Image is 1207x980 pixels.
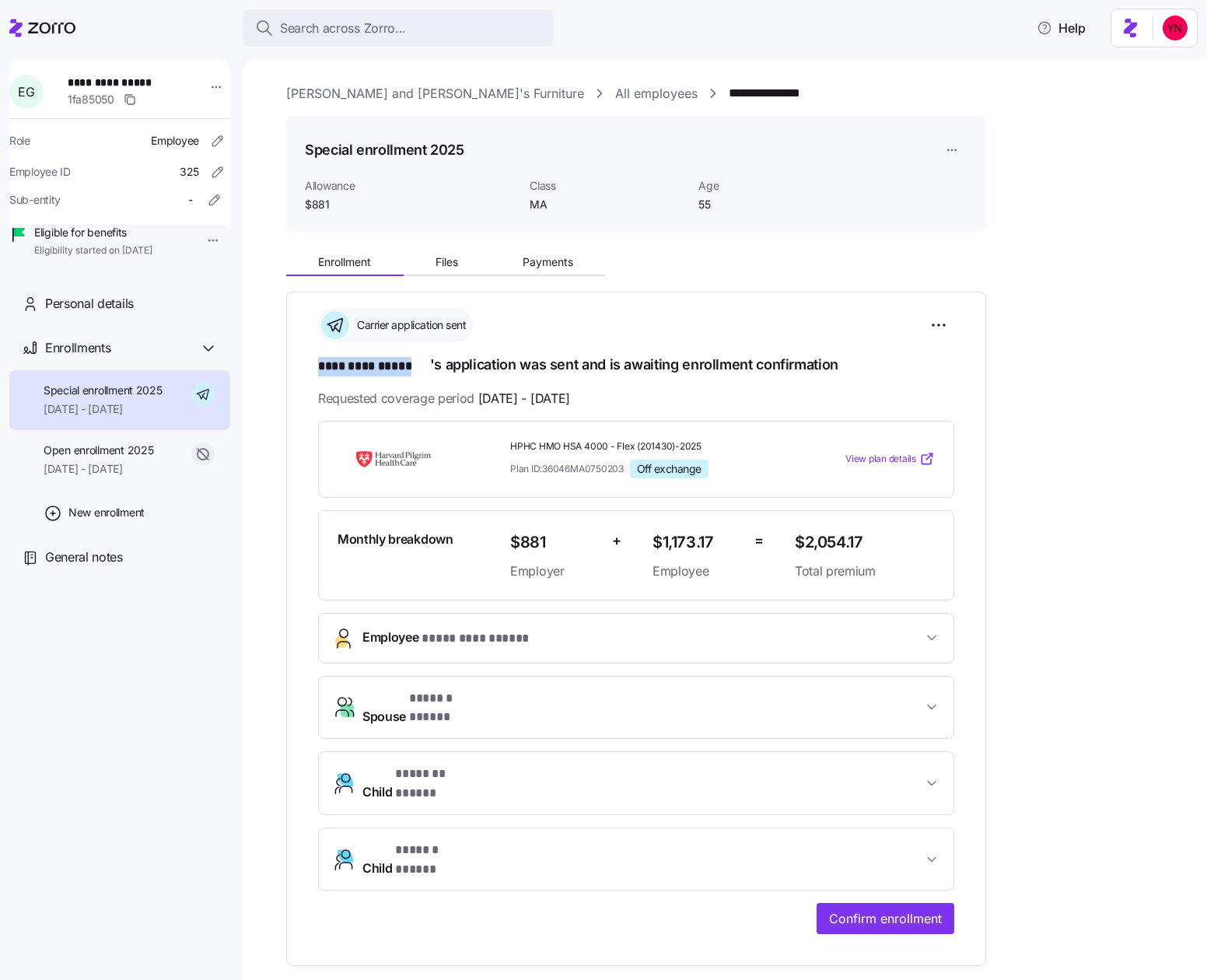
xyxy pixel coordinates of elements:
[362,689,494,726] span: Spouse
[280,19,406,38] span: Search across Zorro...
[530,178,686,194] span: Class
[45,548,123,567] span: General notes
[530,197,686,212] span: MA
[34,244,152,257] span: Eligibility started on [DATE]
[637,462,701,476] span: Off exchange
[436,257,458,268] span: Files
[510,562,600,581] span: Employer
[44,401,163,417] span: [DATE] - [DATE]
[698,178,855,194] span: Age
[362,628,541,649] span: Employee
[305,178,517,194] span: Allowance
[9,133,30,149] span: Role
[68,505,145,520] span: New enrollment
[243,9,554,47] button: Search across Zorro...
[1024,12,1098,44] button: Help
[45,294,134,313] span: Personal details
[68,92,114,107] span: 1fa85050
[510,530,600,555] span: $881
[615,84,698,103] a: All employees
[318,257,371,268] span: Enrollment
[652,562,742,581] span: Employee
[44,443,153,458] span: Open enrollment 2025
[34,225,152,240] span: Eligible for benefits
[754,530,764,552] span: =
[362,765,484,802] span: Child
[180,164,199,180] span: 325
[338,441,450,477] img: Harvard Pilgrim Health Care
[9,192,61,208] span: Sub-entity
[1037,19,1086,37] span: Help
[44,383,163,398] span: Special enrollment 2025
[698,197,855,212] span: 55
[845,451,935,467] a: View plan details
[151,133,199,149] span: Employee
[18,86,34,98] span: E G
[305,140,464,159] h1: Special enrollment 2025
[845,452,916,467] span: View plan details
[652,530,742,555] span: $1,173.17
[795,562,935,581] span: Total premium
[478,389,570,408] span: [DATE] - [DATE]
[188,192,193,208] span: -
[44,461,153,477] span: [DATE] - [DATE]
[829,909,942,928] span: Confirm enrollment
[352,317,466,333] span: Carrier application sent
[45,338,110,358] span: Enrollments
[612,530,621,552] span: +
[362,841,478,878] span: Child
[1163,16,1188,40] img: 113f96d2b49c10db4a30150f42351c8a
[510,462,624,475] span: Plan ID: 36046MA0750203
[338,530,453,549] span: Monthly breakdown
[305,197,517,212] span: $881
[286,84,584,103] a: [PERSON_NAME] and [PERSON_NAME]'s Furniture
[9,164,71,180] span: Employee ID
[318,355,954,376] h1: 's application was sent and is awaiting enrollment confirmation
[817,903,954,934] button: Confirm enrollment
[510,440,782,453] span: HPHC HMO HSA 4000 - Flex (201430)-2025
[795,530,935,555] span: $2,054.17
[318,389,570,408] span: Requested coverage period
[523,257,573,268] span: Payments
